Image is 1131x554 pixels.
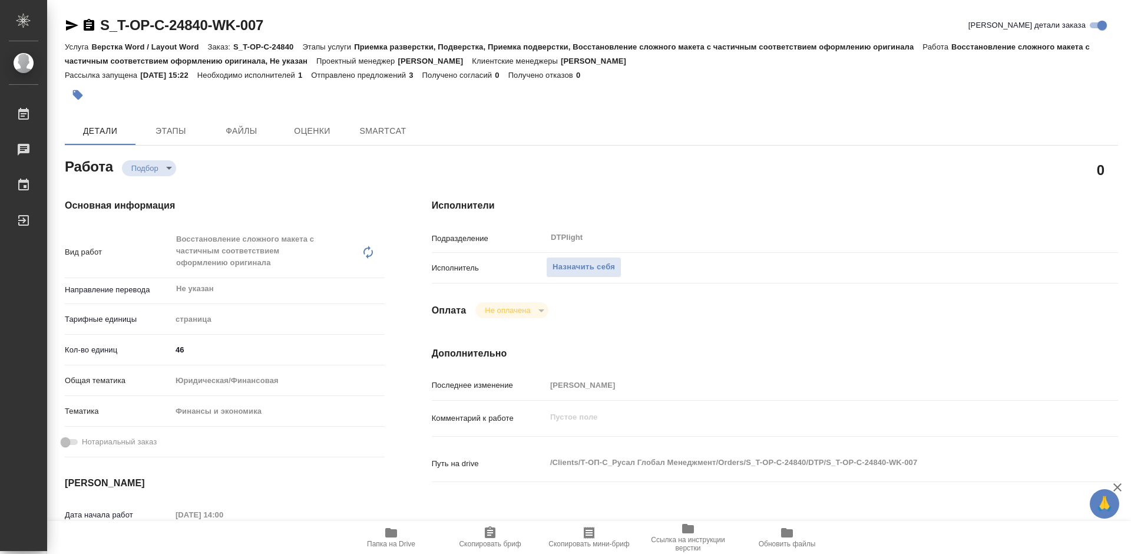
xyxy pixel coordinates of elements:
p: Получено согласий [422,71,495,80]
button: Скопировать мини-бриф [540,521,639,554]
span: Скопировать мини-бриф [548,540,629,548]
button: Папка на Drive [342,521,441,554]
button: Назначить себя [546,257,621,278]
p: [PERSON_NAME] [398,57,472,65]
p: 0 [495,71,508,80]
h4: Исполнители [432,199,1118,213]
p: Вид работ [65,246,171,258]
span: Обновить файлы [759,540,816,548]
p: Тематика [65,405,171,417]
p: [DATE] 15:22 [140,71,197,80]
button: Обновить файлы [738,521,836,554]
p: Рассылка запущена [65,71,140,80]
button: Скопировать ссылку для ЯМессенджера [65,18,79,32]
h4: Основная информация [65,199,385,213]
button: Скопировать бриф [441,521,540,554]
p: Верстка Word / Layout Word [91,42,207,51]
span: SmartCat [355,124,411,138]
input: Пустое поле [171,506,275,523]
button: Подбор [128,163,162,173]
p: Общая тематика [65,375,171,387]
span: Детали [72,124,128,138]
button: Ссылка на инструкции верстки [639,521,738,554]
button: Добавить тэг [65,82,91,108]
p: Приемка разверстки, Подверстка, Приемка подверстки, Восстановление сложного макета с частичным со... [354,42,922,51]
p: Услуга [65,42,91,51]
h2: 0 [1097,160,1104,180]
p: 0 [576,71,589,80]
p: 1 [298,71,311,80]
span: Назначить себя [553,260,615,274]
h4: Дополнительно [432,347,1118,361]
p: Исполнитель [432,262,546,274]
p: Отправлено предложений [311,71,409,80]
span: [PERSON_NAME] детали заказа [968,19,1086,31]
p: Комментарий к работе [432,413,546,424]
p: Путь на drive [432,458,546,470]
p: Этапы услуги [302,42,354,51]
div: Подбор [122,160,176,176]
p: Тарифные единицы [65,314,171,325]
div: Юридическая/Финансовая [171,371,385,391]
p: Дата начала работ [65,509,171,521]
a: S_T-OP-C-24840-WK-007 [100,17,263,33]
span: Ссылка на инструкции верстки [646,536,730,552]
button: Не оплачена [481,305,534,315]
p: Подразделение [432,233,546,245]
textarea: /Clients/Т-ОП-С_Русал Глобал Менеджмент/Orders/S_T-OP-C-24840/DTP/S_T-OP-C-24840-WK-007 [546,453,1061,473]
input: ✎ Введи что-нибудь [171,341,385,358]
h4: [PERSON_NAME] [65,476,385,490]
div: страница [171,309,385,329]
span: Папка на Drive [367,540,415,548]
p: Клиентские менеджеры [472,57,561,65]
span: 🙏 [1094,492,1115,516]
div: Подбор [475,302,548,318]
p: Необходимо исполнителей [197,71,298,80]
span: Скопировать бриф [459,540,521,548]
div: Финансы и экономика [171,401,385,421]
p: Направление перевода [65,284,171,296]
p: Работа [922,42,951,51]
p: [PERSON_NAME] [561,57,635,65]
p: Последнее изменение [432,380,546,391]
h2: Работа [65,155,113,176]
button: Скопировать ссылку [82,18,96,32]
p: 3 [409,71,422,80]
span: Оценки [284,124,340,138]
span: Нотариальный заказ [82,436,157,448]
p: Проектный менеджер [316,57,398,65]
input: Пустое поле [546,377,1061,394]
span: Файлы [213,124,270,138]
h4: Оплата [432,304,467,318]
button: 🙏 [1090,489,1119,519]
p: Кол-во единиц [65,344,171,356]
p: Получено отказов [508,71,576,80]
span: Этапы [143,124,199,138]
p: Заказ: [208,42,233,51]
p: S_T-OP-C-24840 [233,42,302,51]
